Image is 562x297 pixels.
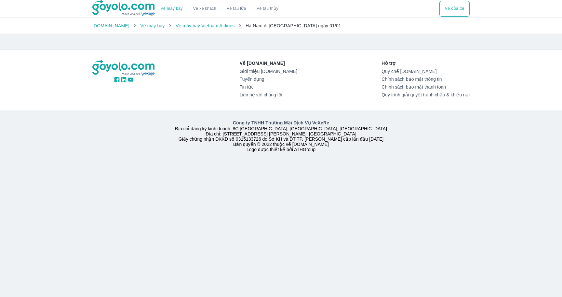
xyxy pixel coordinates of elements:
[240,69,297,74] a: Giới thiệu [DOMAIN_NAME]
[381,69,470,74] a: Quy chế [DOMAIN_NAME]
[381,77,470,82] a: Chính sách bảo mật thông tin
[92,22,470,29] nav: breadcrumb
[155,1,284,17] div: choose transportation mode
[251,1,284,17] button: Vé tàu thủy
[439,1,470,17] div: choose transportation mode
[92,60,155,76] img: logo
[240,77,297,82] a: Tuyển dụng
[381,60,470,66] p: Hỗ trợ
[246,23,341,28] span: Hà Nam đi [GEOGRAPHIC_DATA] ngày 01/01
[240,84,297,90] a: Tin tức
[88,120,474,152] div: Địa chỉ đăng ký kinh doanh: 8C [GEOGRAPHIC_DATA], [GEOGRAPHIC_DATA], [GEOGRAPHIC_DATA] Địa chỉ: [...
[439,1,470,17] button: Vé của tôi
[240,92,297,97] a: Liên hệ với chúng tôi
[381,92,470,97] a: Quy trình giải quyết tranh chấp & khiếu nại
[240,60,297,66] p: Về [DOMAIN_NAME]
[193,6,216,11] a: Vé xe khách
[221,1,251,17] a: Vé tàu lửa
[381,84,470,90] a: Chính sách bảo mật thanh toán
[92,23,129,28] a: [DOMAIN_NAME]
[176,23,235,28] a: Vé máy bay Vietnam Airlines
[94,120,468,126] p: Công ty TNHH Thương Mại Dịch Vụ VeXeRe
[161,6,183,11] a: Vé máy bay
[140,23,165,28] a: Vé máy bay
